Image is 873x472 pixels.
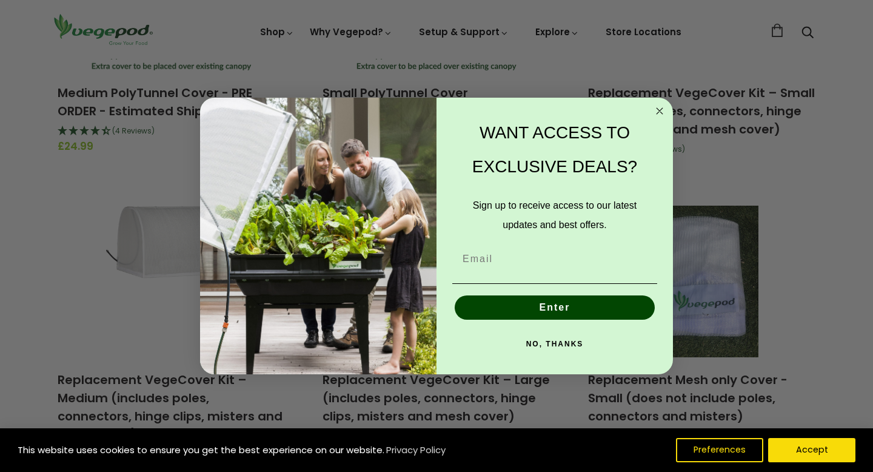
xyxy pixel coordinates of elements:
[452,332,657,356] button: NO, THANKS
[472,123,637,176] span: WANT ACCESS TO EXCLUSIVE DEALS?
[652,104,667,118] button: Close dialog
[200,98,436,375] img: e9d03583-1bb1-490f-ad29-36751b3212ff.jpeg
[452,283,657,284] img: underline
[676,438,763,462] button: Preferences
[384,439,447,461] a: Privacy Policy (opens in a new tab)
[452,247,657,271] input: Email
[473,200,637,230] span: Sign up to receive access to our latest updates and best offers.
[768,438,855,462] button: Accept
[455,295,655,320] button: Enter
[18,443,384,456] span: This website uses cookies to ensure you get the best experience on our website.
